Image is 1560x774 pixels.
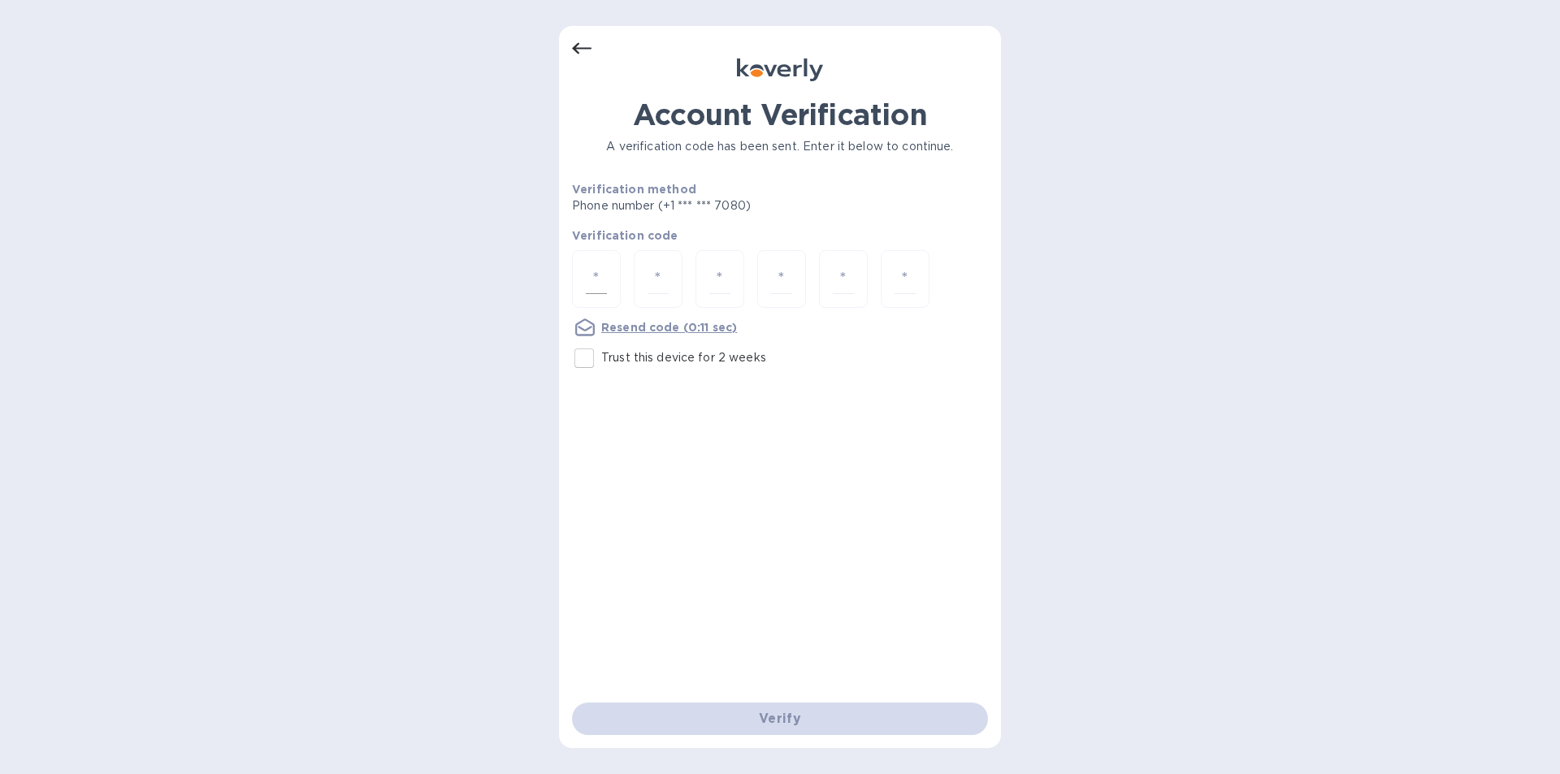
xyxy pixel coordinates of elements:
h1: Account Verification [572,97,988,132]
p: Verification code [572,227,988,244]
u: Resend code (0:11 sec) [601,321,737,334]
b: Verification method [572,183,696,196]
p: Trust this device for 2 weeks [601,349,766,366]
p: Phone number (+1 *** *** 7080) [572,197,875,214]
p: A verification code has been sent. Enter it below to continue. [572,138,988,155]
